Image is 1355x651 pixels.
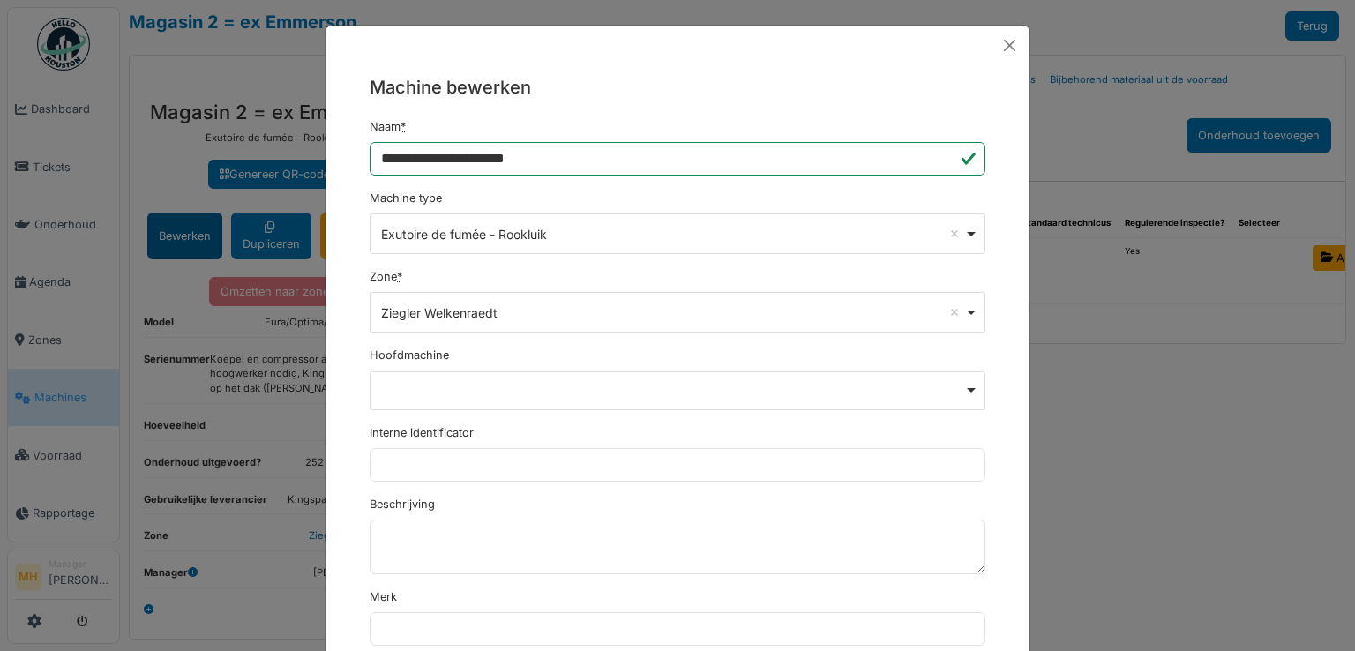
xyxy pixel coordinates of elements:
label: Naam [370,118,406,135]
label: Zone [370,268,402,285]
label: Beschrijving [370,496,435,513]
div: Exutoire de fumée - Rookluik [381,225,964,243]
button: Remove item: '1496' [946,303,963,321]
label: Hoofdmachine [370,347,449,363]
abbr: Verplicht [397,270,402,283]
button: Remove item: '279' [946,225,963,243]
label: Merk [370,588,397,605]
label: Machine type [370,190,442,206]
label: Interne identificator [370,424,474,441]
div: Ziegler Welkenraedt [381,303,964,322]
h5: Machine bewerken [370,74,985,101]
abbr: Verplicht [401,120,406,133]
button: Close [997,33,1022,58]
